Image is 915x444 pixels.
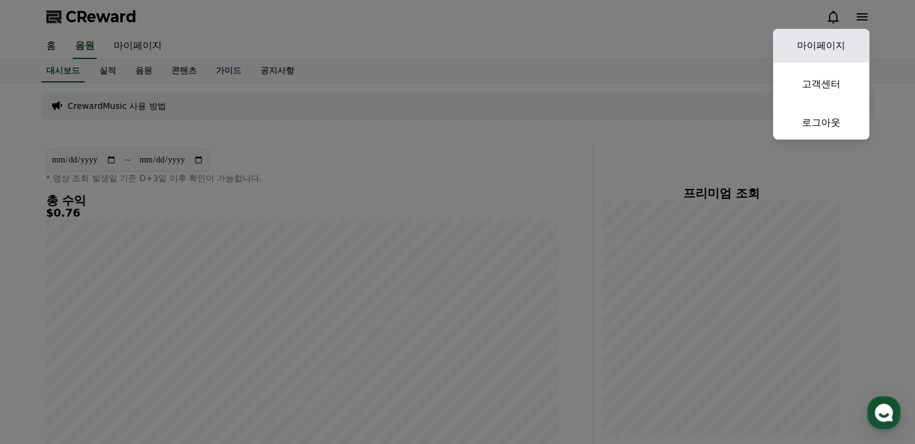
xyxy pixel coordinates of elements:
[773,29,869,140] button: 마이페이지 고객센터 로그아웃
[38,362,45,372] span: 홈
[773,106,869,140] a: 로그아웃
[186,362,200,372] span: 설정
[110,363,125,372] span: 대화
[4,344,79,374] a: 홈
[773,67,869,101] a: 고객센터
[773,29,869,63] a: 마이페이지
[155,344,231,374] a: 설정
[79,344,155,374] a: 대화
